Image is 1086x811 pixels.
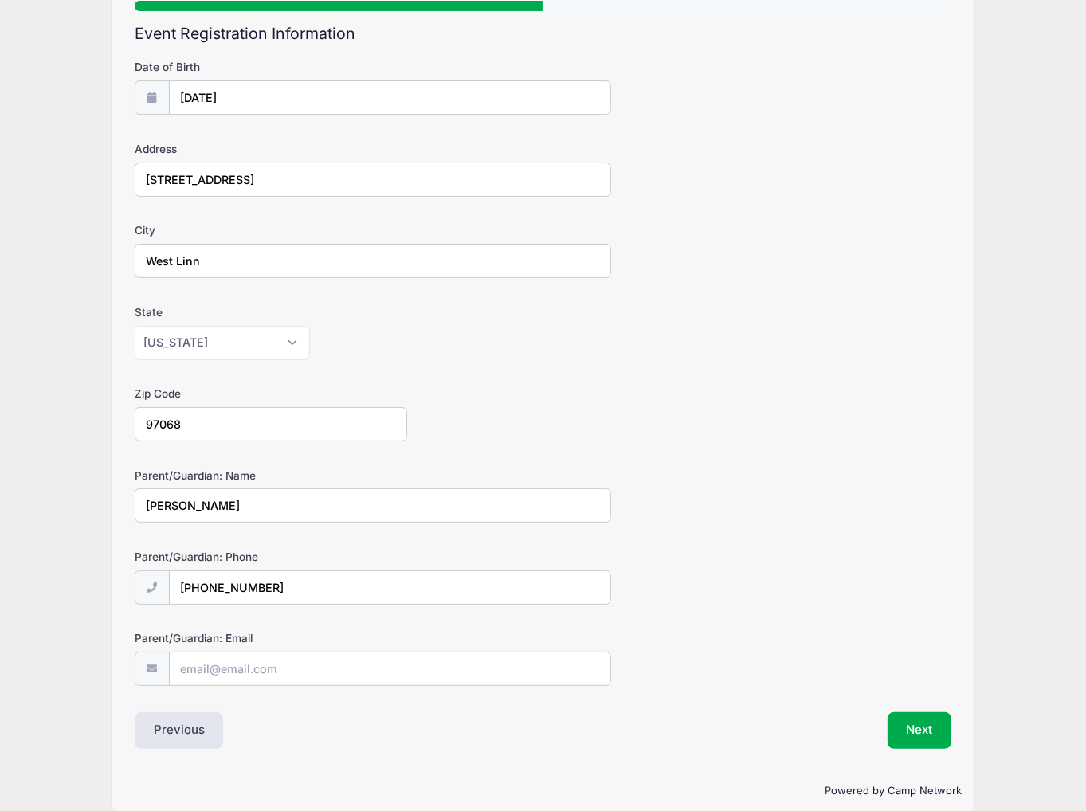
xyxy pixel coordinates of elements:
button: Previous [135,712,224,749]
label: Parent/Guardian: Email [135,630,407,646]
label: Address [135,141,407,157]
input: email@email.com [169,652,611,686]
input: (xxx) xxx-xxxx [169,570,611,605]
input: xxxxx [135,407,407,441]
h2: Event Registration Information [135,25,951,43]
p: Powered by Camp Network [124,783,962,799]
label: Parent/Guardian: Name [135,468,407,484]
button: Next [888,712,952,749]
label: Parent/Guardian: Phone [135,549,407,565]
input: mm/dd/yyyy [169,80,611,115]
label: Zip Code [135,386,407,402]
label: City [135,222,407,238]
label: Date of Birth [135,59,407,75]
label: State [135,304,407,320]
